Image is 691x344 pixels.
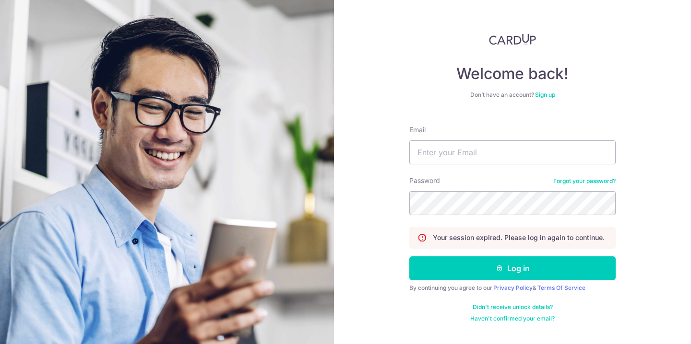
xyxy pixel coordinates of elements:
[409,256,616,280] button: Log in
[493,284,533,291] a: Privacy Policy
[409,140,616,164] input: Enter your Email
[537,284,585,291] a: Terms Of Service
[409,125,426,135] label: Email
[473,303,553,311] a: Didn't receive unlock details?
[409,284,616,292] div: By continuing you agree to our &
[409,176,440,185] label: Password
[409,91,616,99] div: Don’t have an account?
[470,315,555,322] a: Haven't confirmed your email?
[553,177,616,185] a: Forgot your password?
[433,233,605,242] p: Your session expired. Please log in again to continue.
[489,34,536,45] img: CardUp Logo
[409,64,616,83] h4: Welcome back!
[535,91,555,98] a: Sign up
